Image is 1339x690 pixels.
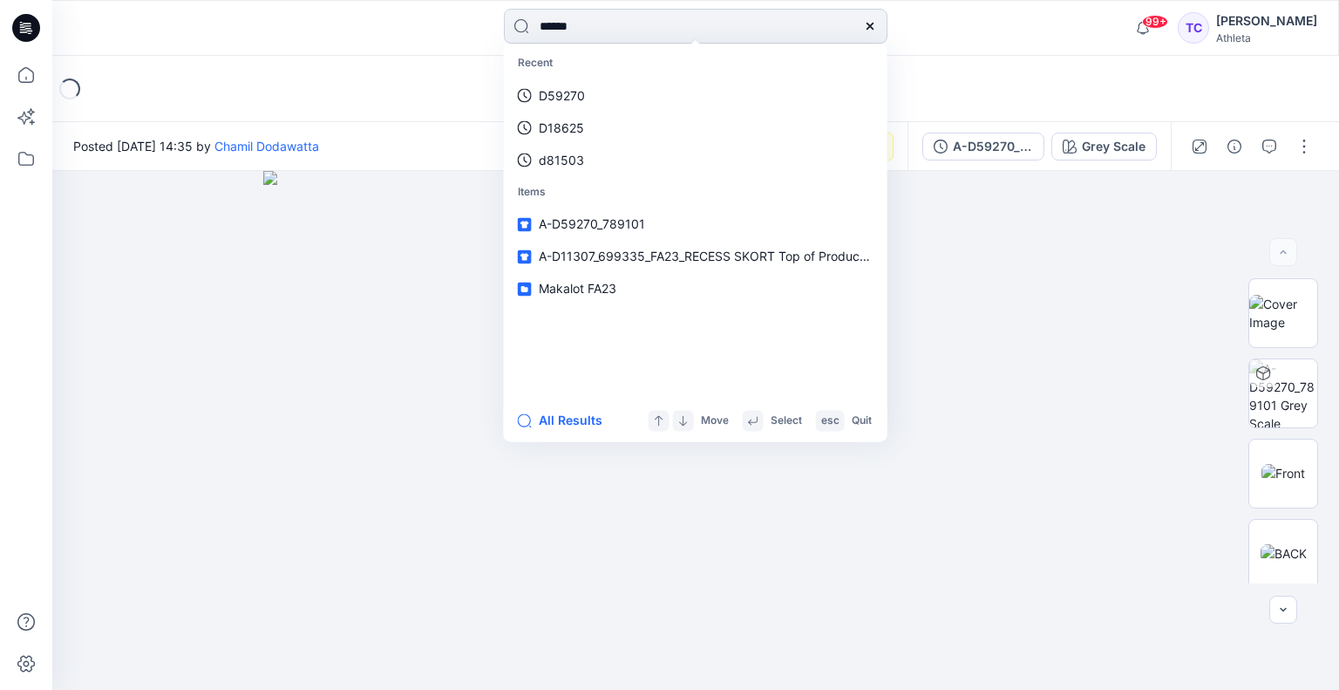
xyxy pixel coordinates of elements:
[518,410,614,431] button: All Results
[507,112,884,144] a: D18625
[73,137,319,155] span: Posted [DATE] 14:35 by
[507,241,884,273] a: A-D11307_699335_FA23_RECESS SKORT Top of Production [DATE]
[821,412,839,430] p: esc
[507,144,884,176] a: d81503
[539,249,923,264] span: A-D11307_699335_FA23_RECESS SKORT Top of Production [DATE]
[1051,133,1157,161] button: Grey Scale
[507,47,884,79] p: Recent
[539,217,645,232] span: A-D59270_789101
[1261,464,1305,482] img: Front
[701,412,729,430] p: Move
[539,119,584,137] p: D18625
[1216,31,1317,44] div: Athleta
[1142,15,1168,29] span: 99+
[771,412,802,430] p: Select
[507,79,884,112] a: D59270
[922,133,1044,161] button: A-D59270_789101
[1249,295,1317,331] img: Cover Image
[1178,12,1209,44] div: TC
[1261,544,1307,563] img: BACK
[1216,10,1317,31] div: [PERSON_NAME]
[214,139,319,154] a: Chamil Dodawatta
[953,137,1033,156] div: A-D59270_789101
[1082,137,1145,156] div: Grey Scale
[507,208,884,241] a: A-D59270_789101
[1249,359,1317,427] img: A-D59270_789101 Grey Scale
[507,176,884,208] p: Items
[1220,133,1248,161] button: Details
[507,273,884,305] a: Makalot FA23
[263,171,1128,690] img: eyJhbGciOiJIUzI1NiIsImtpZCI6IjAiLCJzbHQiOiJzZXMiLCJ0eXAiOiJKV1QifQ.eyJkYXRhIjp7InR5cGUiOiJzdG9yYW...
[539,151,584,169] p: d81503
[539,282,616,297] span: Makalot FA23
[539,86,585,105] p: D59270
[852,412,872,430] p: Quit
